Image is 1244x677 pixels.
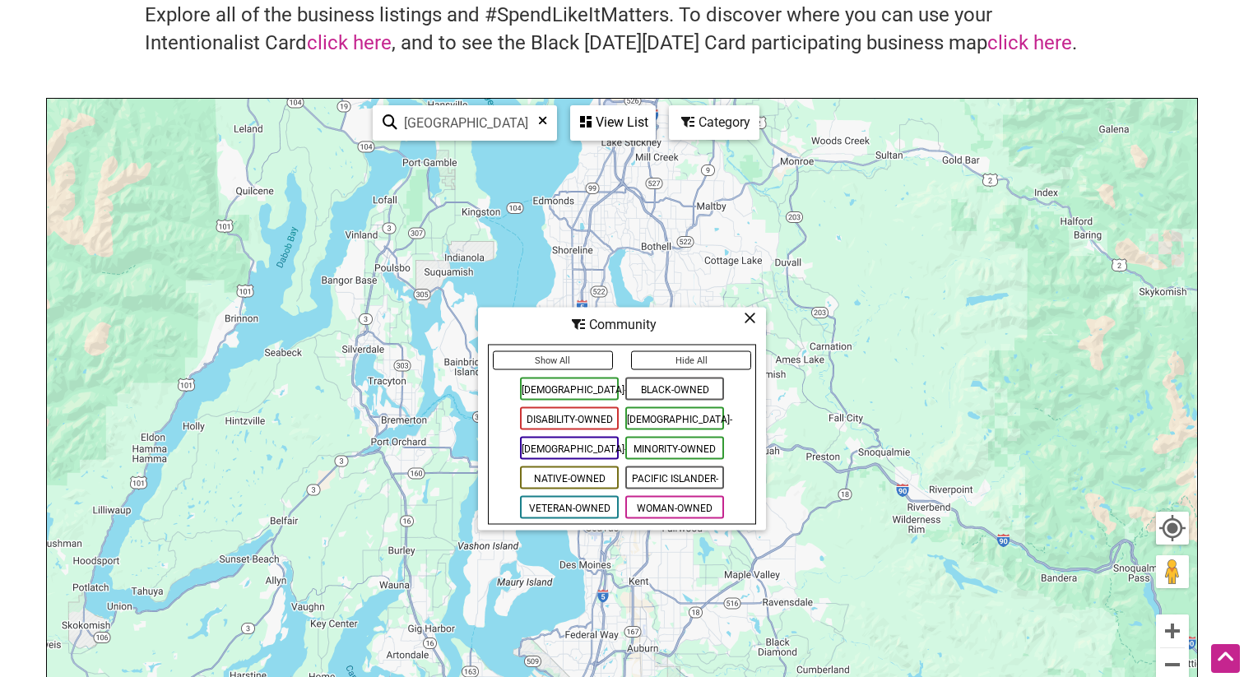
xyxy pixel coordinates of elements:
[478,308,766,531] div: Filter by Community
[480,309,764,341] div: Community
[520,437,619,460] span: [DEMOGRAPHIC_DATA]-Owned
[397,107,546,139] input: Type to find and filter...
[1156,614,1189,647] button: Zoom in
[1211,644,1240,673] div: Scroll Back to Top
[669,105,759,140] div: Filter by category
[520,466,619,489] span: Native-Owned
[493,351,613,370] button: Show All
[625,496,724,519] span: Woman-Owned
[520,378,619,401] span: [DEMOGRAPHIC_DATA]-Owned
[987,31,1072,54] a: click here
[307,31,392,54] a: click here
[570,105,656,141] div: See a list of the visible businesses
[1156,512,1189,545] button: Your Location
[671,107,758,138] div: Category
[631,351,751,370] button: Hide All
[520,407,619,430] span: Disability-Owned
[625,378,724,401] span: Black-Owned
[625,437,724,460] span: Minority-Owned
[1156,555,1189,588] button: Drag Pegman onto the map to open Street View
[625,407,724,430] span: [DEMOGRAPHIC_DATA]-Owned
[373,105,557,141] div: Type to search and filter
[145,2,1099,57] h4: Explore all of the business listings and #SpendLikeItMatters. To discover where you can use your ...
[520,496,619,519] span: Veteran-Owned
[572,107,654,138] div: View List
[625,466,724,489] span: Pacific Islander-Owned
